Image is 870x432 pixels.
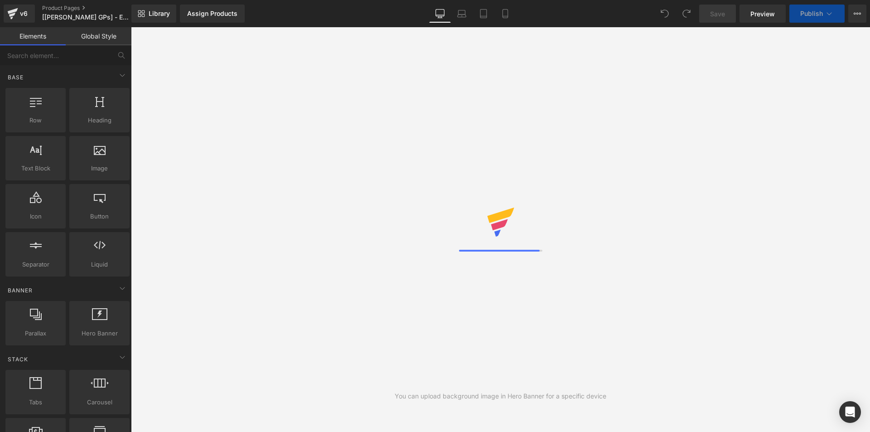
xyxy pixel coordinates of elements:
button: More [848,5,866,23]
span: [[PERSON_NAME] GPs] - Exercise Physiology [42,14,129,21]
button: Undo [656,5,674,23]
a: Laptop [451,5,473,23]
a: Global Style [66,27,131,45]
span: Icon [8,212,63,221]
span: Hero Banner [72,329,127,338]
span: Tabs [8,398,63,407]
span: Preview [750,9,775,19]
span: Banner [7,286,34,295]
span: Library [149,10,170,18]
a: New Library [131,5,176,23]
span: Base [7,73,24,82]
a: Product Pages [42,5,146,12]
div: You can upload background image in Hero Banner for a specific device [395,391,606,401]
span: Image [72,164,127,173]
div: v6 [18,8,29,19]
div: Open Intercom Messenger [839,401,861,423]
span: Save [710,9,725,19]
a: Preview [739,5,786,23]
a: Desktop [429,5,451,23]
a: v6 [4,5,35,23]
span: Publish [800,10,823,17]
span: Parallax [8,329,63,338]
span: Liquid [72,260,127,269]
button: Publish [789,5,845,23]
span: Text Block [8,164,63,173]
span: Button [72,212,127,221]
button: Redo [677,5,696,23]
span: Separator [8,260,63,269]
span: Carousel [72,398,127,407]
span: Row [8,116,63,125]
span: Heading [72,116,127,125]
a: Mobile [494,5,516,23]
div: Assign Products [187,10,237,17]
a: Tablet [473,5,494,23]
span: Stack [7,355,29,364]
